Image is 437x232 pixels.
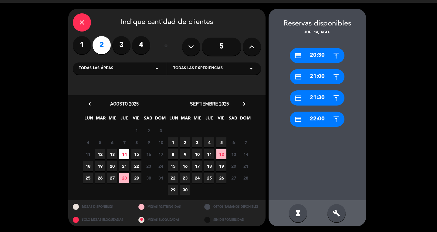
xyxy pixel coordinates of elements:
[68,213,134,226] div: SOLO MESAS BLOQUEADAS
[134,213,200,226] div: MESAS BLOQUEADAS
[79,66,113,72] span: Todas las áreas
[144,173,154,183] span: 30
[173,66,223,72] span: Todas las experiencias
[93,36,111,54] label: 2
[95,137,105,147] span: 5
[131,161,141,171] span: 22
[153,65,161,72] i: arrow_drop_down
[119,173,129,183] span: 28
[204,137,214,147] span: 4
[131,173,141,183] span: 29
[83,149,93,159] span: 11
[84,115,94,125] span: LUN
[180,161,190,171] span: 16
[107,173,117,183] span: 27
[204,173,214,183] span: 25
[216,173,226,183] span: 26
[241,149,251,159] span: 14
[294,73,302,81] i: credit_card
[119,115,129,125] span: JUE
[204,149,214,159] span: 11
[107,115,117,125] span: MIE
[132,36,150,54] label: 4
[156,137,166,147] span: 10
[107,137,117,147] span: 6
[134,200,200,213] div: MESAS RESTRINGIDAS
[229,173,239,183] span: 27
[290,112,344,127] div: 22:00
[290,69,344,84] div: 21:00
[168,161,178,171] span: 15
[168,149,178,159] span: 8
[216,161,226,171] span: 19
[73,13,261,32] div: Indique cantidad de clientes
[95,173,105,183] span: 26
[68,200,134,213] div: MESAS DISPONIBLES
[107,161,117,171] span: 20
[192,149,202,159] span: 10
[241,137,251,147] span: 7
[180,185,190,195] span: 30
[181,115,191,125] span: MAR
[269,30,366,36] div: jue. 14, ago.
[83,137,93,147] span: 4
[156,126,166,136] span: 3
[180,173,190,183] span: 23
[241,101,247,107] i: chevron_right
[216,115,226,125] span: VIE
[192,115,202,125] span: MIE
[333,210,340,217] i: build
[144,149,154,159] span: 16
[180,137,190,147] span: 2
[228,115,238,125] span: SAB
[156,161,166,171] span: 24
[290,48,344,63] div: 20:30
[131,126,141,136] span: 1
[294,116,302,123] i: credit_card
[216,149,226,159] span: 12
[144,137,154,147] span: 9
[216,137,226,147] span: 5
[78,19,86,26] i: close
[156,149,166,159] span: 17
[156,173,166,183] span: 31
[192,137,202,147] span: 3
[156,36,176,57] div: ó
[144,126,154,136] span: 2
[169,115,179,125] span: LUN
[144,161,154,171] span: 23
[204,115,214,125] span: JUE
[168,173,178,183] span: 22
[73,36,91,54] label: 1
[294,94,302,102] i: credit_card
[204,161,214,171] span: 18
[240,115,250,125] span: DOM
[112,36,130,54] label: 3
[180,149,190,159] span: 9
[95,161,105,171] span: 19
[290,90,344,106] div: 21:30
[200,200,266,213] div: OTROS TAMAÑOS DIPONIBLES
[95,149,105,159] span: 12
[168,185,178,195] span: 29
[131,115,141,125] span: VIE
[83,161,93,171] span: 18
[192,161,202,171] span: 17
[192,173,202,183] span: 24
[294,52,302,59] i: credit_card
[83,173,93,183] span: 25
[248,65,255,72] i: arrow_drop_down
[229,137,239,147] span: 6
[107,149,117,159] span: 13
[131,137,141,147] span: 8
[241,173,251,183] span: 28
[168,137,178,147] span: 1
[143,115,153,125] span: SAB
[131,149,141,159] span: 15
[200,213,266,226] div: SIN DISPONIBILIDAD
[229,161,239,171] span: 20
[229,149,239,159] span: 13
[86,101,93,107] i: chevron_left
[119,149,129,159] span: 14
[119,161,129,171] span: 21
